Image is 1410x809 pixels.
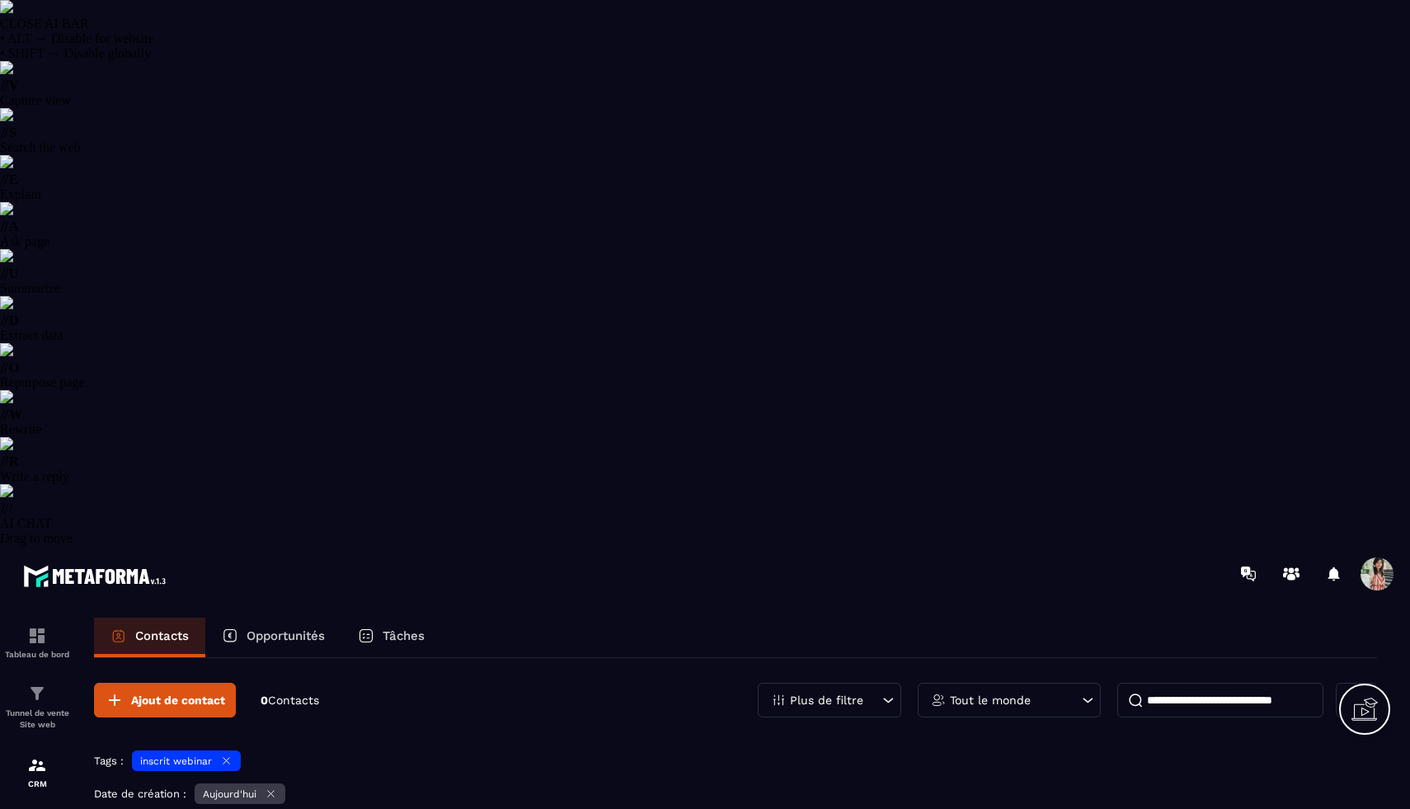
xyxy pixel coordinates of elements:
[94,755,124,767] p: Tags :
[140,755,212,767] p: inscrit webinar
[247,628,325,643] p: Opportunités
[261,693,319,708] p: 0
[4,743,70,801] a: formationformationCRM
[27,684,47,703] img: formation
[205,618,341,657] a: Opportunités
[950,694,1031,706] p: Tout le monde
[94,683,236,717] button: Ajout de contact
[4,708,70,731] p: Tunnel de vente Site web
[135,628,189,643] p: Contacts
[341,618,441,657] a: Tâches
[27,626,47,646] img: formation
[268,694,319,707] span: Contacts
[23,561,172,591] img: logo
[790,694,863,706] p: Plus de filtre
[4,650,70,659] p: Tableau de bord
[4,671,70,743] a: formationformationTunnel de vente Site web
[4,779,70,788] p: CRM
[383,628,425,643] p: Tâches
[27,755,47,775] img: formation
[203,788,256,800] p: Aujourd'hui
[4,614,70,671] a: formationformationTableau de bord
[131,692,225,708] span: Ajout de contact
[94,788,186,800] p: Date de création :
[94,618,205,657] a: Contacts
